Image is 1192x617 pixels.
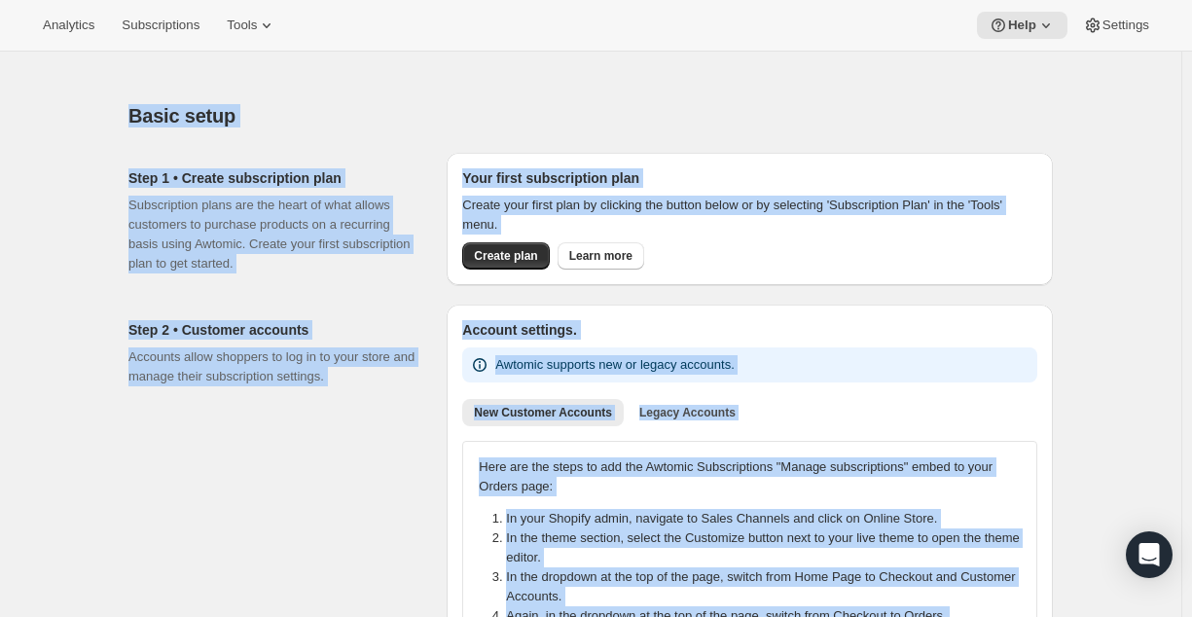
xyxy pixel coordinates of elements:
[558,242,644,270] a: Learn more
[462,242,549,270] button: Create plan
[569,248,632,264] span: Learn more
[474,405,612,420] span: New Customer Accounts
[43,18,94,33] span: Analytics
[479,457,1021,496] p: Here are the steps to add the Awtomic Subscriptions "Manage subscriptions" embed to your Orders p...
[128,320,415,340] h2: Step 2 • Customer accounts
[215,12,288,39] button: Tools
[128,105,235,127] span: Basic setup
[462,399,624,426] button: New Customer Accounts
[128,168,415,188] h2: Step 1 • Create subscription plan
[506,509,1032,528] li: In your Shopify admin, navigate to Sales Channels and click on Online Store.
[128,196,415,273] p: Subscription plans are the heart of what allows customers to purchase products on a recurring bas...
[462,196,1037,235] p: Create your first plan by clicking the button below or by selecting 'Subscription Plan' in the 'T...
[495,355,734,375] p: Awtomic supports new or legacy accounts.
[506,528,1032,567] li: In the theme section, select the Customize button next to your live theme to open the theme editor.
[639,405,736,420] span: Legacy Accounts
[1008,18,1036,33] span: Help
[1126,531,1173,578] div: Open Intercom Messenger
[506,567,1032,606] li: In the dropdown at the top of the page, switch from Home Page to Checkout and Customer Accounts.
[977,12,1067,39] button: Help
[1071,12,1161,39] button: Settings
[474,248,537,264] span: Create plan
[122,18,199,33] span: Subscriptions
[31,12,106,39] button: Analytics
[628,399,747,426] button: Legacy Accounts
[462,168,1037,188] h2: Your first subscription plan
[1102,18,1149,33] span: Settings
[462,320,1037,340] h2: Account settings.
[110,12,211,39] button: Subscriptions
[128,347,415,386] p: Accounts allow shoppers to log in to your store and manage their subscription settings.
[227,18,257,33] span: Tools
